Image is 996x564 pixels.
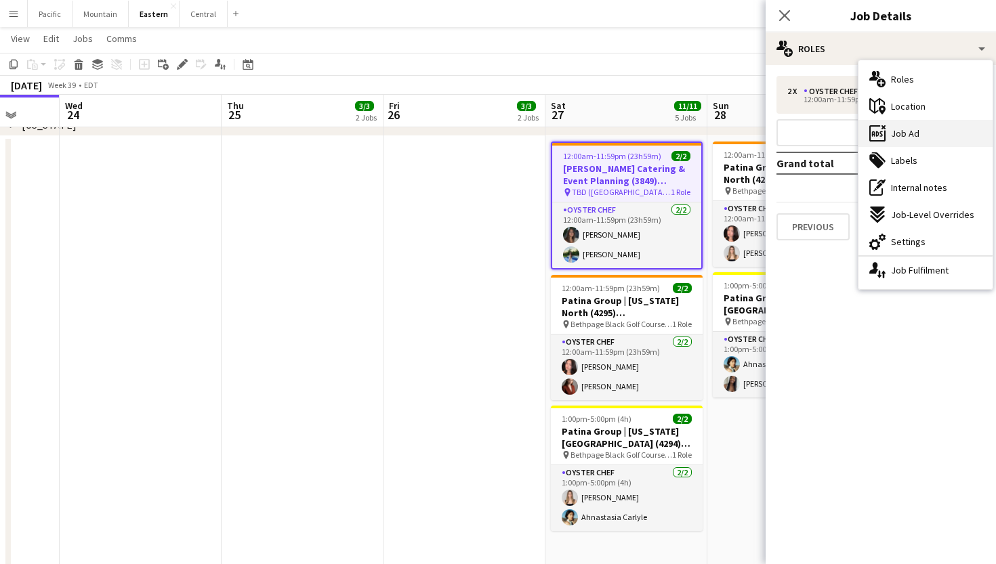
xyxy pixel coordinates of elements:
[713,332,865,397] app-card-role: Oyster Chef2/21:00pm-5:00pm (4h)Ahnastasia Carlyle[PERSON_NAME]
[766,7,996,24] h3: Job Details
[562,283,660,293] span: 12:00am-11:59pm (23h59m)
[518,112,539,123] div: 2 Jobs
[671,151,690,161] span: 2/2
[672,319,692,329] span: 1 Role
[713,142,865,267] app-job-card: 12:00am-11:59pm (23h59m)2/2Patina Group | [US_STATE] North (4295) [[GEOGRAPHIC_DATA]] - TIME TBD ...
[225,107,244,123] span: 25
[570,319,672,329] span: Bethpage Black Golf Course (Farmingdale, [GEOGRAPHIC_DATA])
[891,154,917,167] span: Labels
[713,201,865,267] app-card-role: Oyster Chef2/212:00am-11:59pm (23h59m)[PERSON_NAME][PERSON_NAME]
[713,161,865,186] h3: Patina Group | [US_STATE] North (4295) [[GEOGRAPHIC_DATA]] - TIME TBD (2 HOURS)
[45,80,79,90] span: Week 39
[673,414,692,424] span: 2/2
[572,187,671,197] span: TBD ([GEOGRAPHIC_DATA], [GEOGRAPHIC_DATA])
[724,280,793,290] span: 1:00pm-5:00pm (4h)
[551,334,703,400] app-card-role: Oyster Chef2/212:00am-11:59pm (23h59m)[PERSON_NAME][PERSON_NAME]
[72,1,129,27] button: Mountain
[84,80,98,90] div: EDT
[724,150,822,160] span: 12:00am-11:59pm (23h59m)
[72,32,93,45] span: Jobs
[549,107,566,123] span: 27
[674,101,701,111] span: 11/11
[101,30,142,47] a: Comms
[227,100,244,112] span: Thu
[732,316,834,326] span: Bethpage Black Golf Course (Farmingdale, [GEOGRAPHIC_DATA])
[551,100,566,112] span: Sat
[787,87,804,96] div: 2 x
[858,257,993,284] div: Job Fulfilment
[570,450,672,460] span: Bethpage Black Golf Course (Farmingdale, [GEOGRAPHIC_DATA])
[551,406,703,531] app-job-card: 1:00pm-5:00pm (4h)2/2Patina Group | [US_STATE][GEOGRAPHIC_DATA] (4294) [[GEOGRAPHIC_DATA]] Bethpa...
[355,101,374,111] span: 3/3
[891,236,926,248] span: Settings
[11,79,42,92] div: [DATE]
[11,32,30,45] span: View
[766,32,996,65] div: Roles
[776,119,985,146] button: Add role
[552,162,701,187] h3: [PERSON_NAME] Catering & Event Planning (3849) [[GEOGRAPHIC_DATA]] - TIME TBD (1 hour)
[713,100,729,112] span: Sun
[891,209,974,221] span: Job-Level Overrides
[891,73,914,85] span: Roles
[563,151,661,161] span: 12:00am-11:59pm (23h59m)
[387,107,400,123] span: 26
[389,100,400,112] span: Fri
[106,32,137,45] span: Comms
[776,152,905,174] td: Grand total
[713,272,865,397] app-job-card: 1:00pm-5:00pm (4h)2/2Patina Group | [US_STATE][GEOGRAPHIC_DATA] (4340) [[GEOGRAPHIC_DATA]] Bethpa...
[673,283,692,293] span: 2/2
[5,30,35,47] a: View
[356,112,377,123] div: 2 Jobs
[67,30,98,47] a: Jobs
[65,100,83,112] span: Wed
[671,187,690,197] span: 1 Role
[776,213,850,240] button: Previous
[732,186,834,196] span: Bethpage Black Golf Course (Farmingdale, [GEOGRAPHIC_DATA])
[891,100,926,112] span: Location
[180,1,228,27] button: Central
[804,87,863,96] div: Oyster Chef
[713,292,865,316] h3: Patina Group | [US_STATE][GEOGRAPHIC_DATA] (4340) [[GEOGRAPHIC_DATA]]
[675,112,701,123] div: 5 Jobs
[891,127,919,139] span: Job Ad
[63,107,83,123] span: 24
[551,142,703,269] app-job-card: 12:00am-11:59pm (23h59m)2/2[PERSON_NAME] Catering & Event Planning (3849) [[GEOGRAPHIC_DATA]] - T...
[891,181,947,194] span: Internal notes
[787,96,960,103] div: 12:00am-11:59pm (23h59m)
[28,1,72,27] button: Pacific
[43,32,59,45] span: Edit
[711,107,729,123] span: 28
[562,414,631,424] span: 1:00pm-5:00pm (4h)
[517,101,536,111] span: 3/3
[551,275,703,400] app-job-card: 12:00am-11:59pm (23h59m)2/2Patina Group | [US_STATE] North (4295) [[GEOGRAPHIC_DATA]] - TIME TBD ...
[551,295,703,319] h3: Patina Group | [US_STATE] North (4295) [[GEOGRAPHIC_DATA]] - TIME TBD (2 HOURS)
[672,450,692,460] span: 1 Role
[551,425,703,450] h3: Patina Group | [US_STATE][GEOGRAPHIC_DATA] (4294) [[GEOGRAPHIC_DATA]]
[129,1,180,27] button: Eastern
[552,202,701,268] app-card-role: Oyster Chef2/212:00am-11:59pm (23h59m)[PERSON_NAME][PERSON_NAME]
[551,465,703,531] app-card-role: Oyster Chef2/21:00pm-5:00pm (4h)[PERSON_NAME]Ahnastasia Carlyle
[38,30,64,47] a: Edit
